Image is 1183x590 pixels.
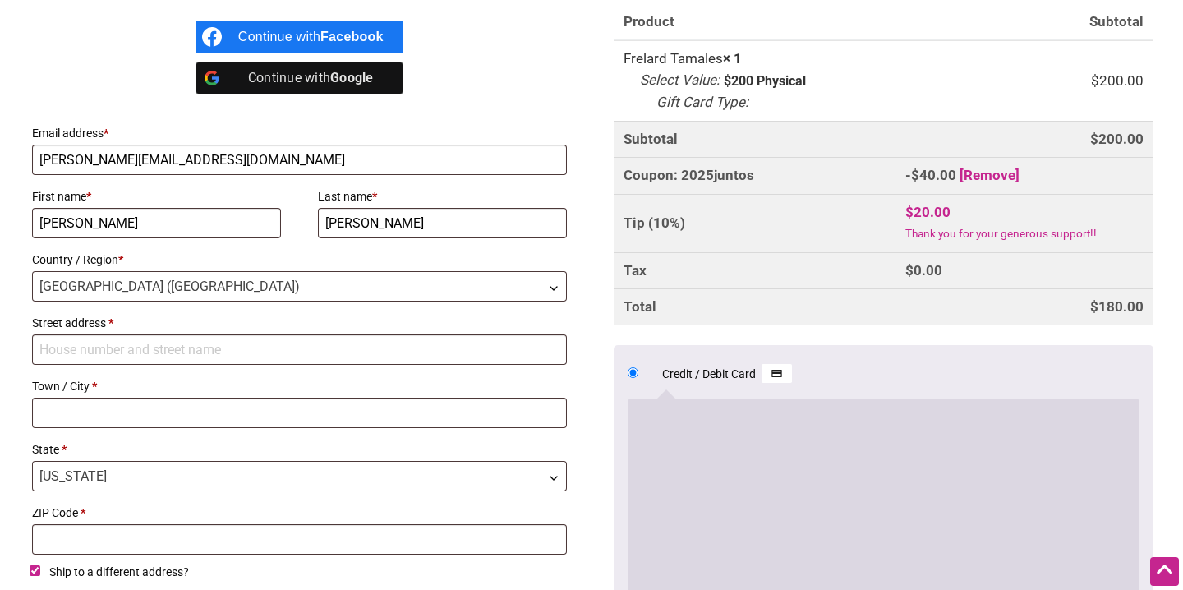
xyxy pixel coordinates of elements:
[1090,298,1144,315] bdi: 180.00
[905,204,914,220] span: $
[32,185,281,208] label: First name
[1090,131,1144,147] bdi: 200.00
[614,4,895,41] th: Product
[1150,557,1179,586] div: Scroll Back to Top
[238,62,384,94] div: Continue with
[1091,72,1144,89] bdi: 200.00
[911,167,919,183] span: $
[905,204,951,220] bdi: 20.00
[895,157,1153,194] td: -
[32,501,567,524] label: ZIP Code
[1091,72,1099,89] span: $
[196,21,403,53] a: Continue with <b>Facebook</b>
[757,75,806,88] p: Physical
[33,272,566,301] span: United States (US)
[905,262,914,279] span: $
[614,288,895,325] th: Total
[614,157,895,194] th: Coupon: 2025juntos
[318,185,567,208] label: Last name
[30,565,40,576] input: Ship to a different address?
[895,4,1153,41] th: Subtotal
[662,364,792,385] label: Credit / Debit Card
[1090,131,1098,147] span: $
[32,311,567,334] label: Street address
[911,167,956,183] span: 40.00
[238,21,384,53] div: Continue with
[656,92,748,113] dt: Gift Card Type:
[614,252,895,289] th: Tax
[49,565,189,578] span: Ship to a different address?
[640,70,720,91] dt: Select Value:
[32,122,567,145] label: Email address
[330,70,374,85] b: Google
[32,248,567,271] label: Country / Region
[32,334,567,365] input: House number and street name
[614,121,895,158] th: Subtotal
[32,438,567,461] label: State
[905,262,942,279] bdi: 0.00
[723,50,742,67] strong: × 1
[320,30,384,44] b: Facebook
[905,227,1097,240] small: Thank you for your generous support!!
[32,375,567,398] label: Town / City
[32,461,567,491] span: State
[638,409,1130,582] iframe: Secure payment input frame
[32,271,567,302] span: Country / Region
[1090,298,1098,315] span: $
[614,40,895,120] td: Frelard Tamales
[960,167,1020,183] a: Remove 2025juntos coupon
[762,364,792,384] img: Credit / Debit Card
[196,62,403,94] a: Continue with <b>Google</b>
[614,194,895,252] th: Tip (10%)
[33,462,566,491] span: Washington
[724,75,753,88] p: $200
